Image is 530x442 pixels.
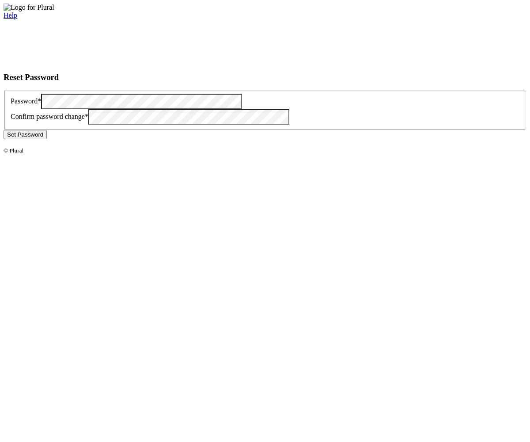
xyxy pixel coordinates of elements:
img: Logo for Plural [4,4,54,11]
small: © Plural [4,147,23,154]
a: Help [4,11,17,19]
label: Password [11,97,41,105]
button: Set Password [4,130,47,139]
h3: Reset Password [4,72,526,82]
label: Confirm password change [11,113,88,120]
